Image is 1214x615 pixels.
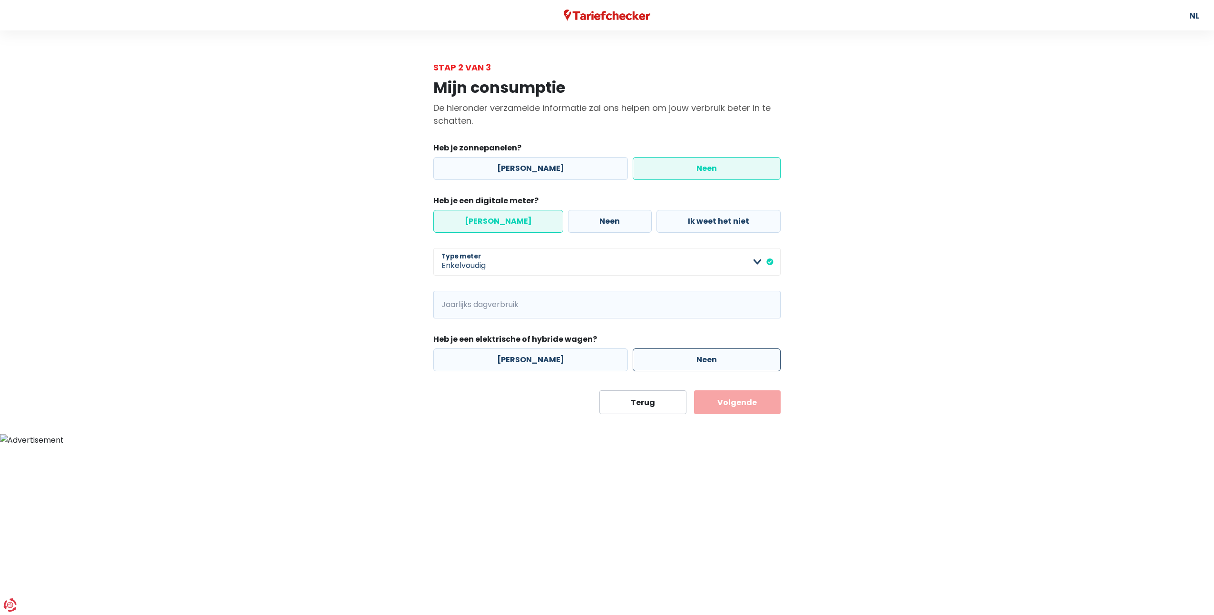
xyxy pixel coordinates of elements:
[433,101,781,127] p: De hieronder verzamelde informatie zal ons helpen om jouw verbruik beter in te schatten.
[599,390,686,414] button: Terug
[694,390,781,414] button: Volgende
[433,157,628,180] label: [PERSON_NAME]
[633,348,781,371] label: Neen
[656,210,781,233] label: Ik weet het niet
[433,348,628,371] label: [PERSON_NAME]
[433,210,563,233] label: [PERSON_NAME]
[433,79,781,97] h1: Mijn consumptie
[433,195,781,210] legend: Heb je een digitale meter?
[433,334,781,348] legend: Heb je een elektrische of hybride wagen?
[568,210,651,233] label: Neen
[433,291,460,318] span: kWh
[633,157,781,180] label: Neen
[564,10,650,21] img: Tariefchecker logo
[433,61,781,74] div: Stap 2 van 3
[433,142,781,157] legend: Heb je zonnepanelen?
